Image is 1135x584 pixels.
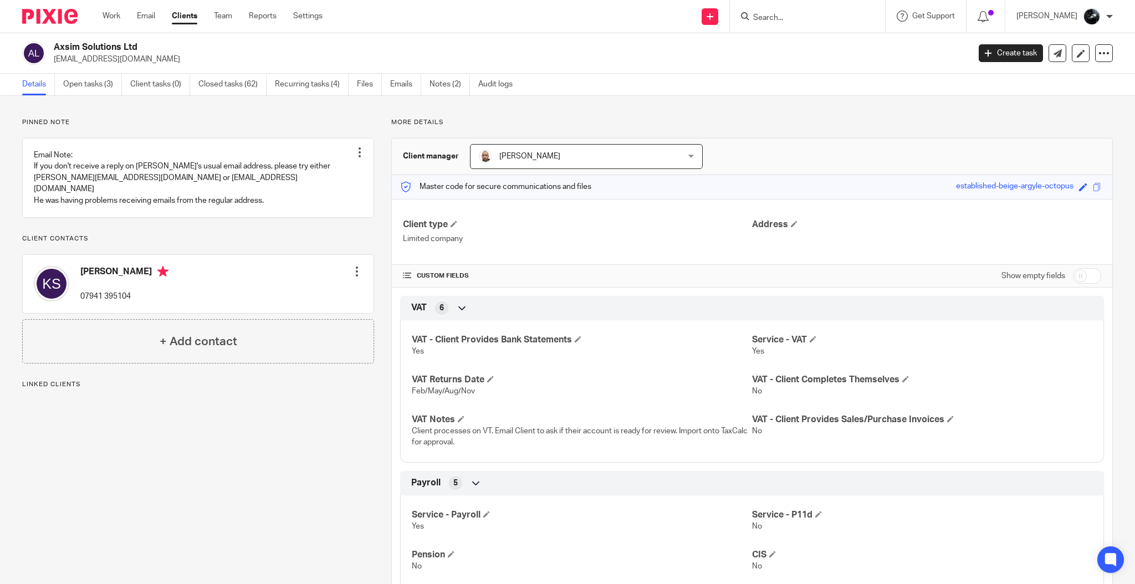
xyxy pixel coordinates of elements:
[1016,11,1077,22] p: [PERSON_NAME]
[412,549,752,561] h4: Pension
[412,522,424,530] span: Yes
[979,44,1043,62] a: Create task
[275,74,349,95] a: Recurring tasks (4)
[172,11,197,22] a: Clients
[752,522,762,530] span: No
[453,478,458,489] span: 5
[403,233,752,244] p: Limited company
[214,11,232,22] a: Team
[160,333,237,350] h4: + Add contact
[439,303,444,314] span: 6
[1001,270,1065,281] label: Show empty fields
[198,74,267,95] a: Closed tasks (62)
[391,118,1113,127] p: More details
[752,427,762,435] span: No
[293,11,323,22] a: Settings
[22,380,374,389] p: Linked clients
[411,302,427,314] span: VAT
[22,74,55,95] a: Details
[752,334,1092,346] h4: Service - VAT
[752,509,1092,521] h4: Service - P11d
[752,347,764,355] span: Yes
[412,374,752,386] h4: VAT Returns Date
[22,9,78,24] img: Pixie
[22,118,374,127] p: Pinned note
[956,181,1073,193] div: established-beige-argyle-octopus
[22,234,374,243] p: Client contacts
[752,414,1092,426] h4: VAT - Client Provides Sales/Purchase Invoices
[390,74,421,95] a: Emails
[412,414,752,426] h4: VAT Notes
[54,54,962,65] p: [EMAIL_ADDRESS][DOMAIN_NAME]
[479,150,492,163] img: Daryl.jpg
[478,74,521,95] a: Audit logs
[80,266,168,280] h4: [PERSON_NAME]
[130,74,190,95] a: Client tasks (0)
[1083,8,1101,25] img: 1000002122.jpg
[412,562,422,570] span: No
[412,387,475,395] span: Feb/May/Aug/Nov
[752,549,1092,561] h4: CIS
[411,477,441,489] span: Payroll
[403,151,459,162] h3: Client manager
[34,266,69,301] img: svg%3E
[499,152,560,160] span: [PERSON_NAME]
[752,562,762,570] span: No
[752,13,852,23] input: Search
[752,219,1101,230] h4: Address
[412,347,424,355] span: Yes
[752,387,762,395] span: No
[103,11,120,22] a: Work
[912,12,955,20] span: Get Support
[412,427,748,446] span: Client processes on VT. Email Client to ask if their account is ready for review. Import onto Tax...
[403,271,752,280] h4: CUSTOM FIELDS
[157,266,168,277] i: Primary
[430,74,470,95] a: Notes (2)
[752,374,1092,386] h4: VAT - Client Completes Themselves
[63,74,122,95] a: Open tasks (3)
[22,42,45,65] img: svg%3E
[412,334,752,346] h4: VAT - Client Provides Bank Statements
[357,74,382,95] a: Files
[400,181,591,192] p: Master code for secure communications and files
[249,11,277,22] a: Reports
[412,509,752,521] h4: Service - Payroll
[137,11,155,22] a: Email
[54,42,780,53] h2: Axsim Solutions Ltd
[403,219,752,230] h4: Client type
[80,291,168,302] p: 07941 395104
